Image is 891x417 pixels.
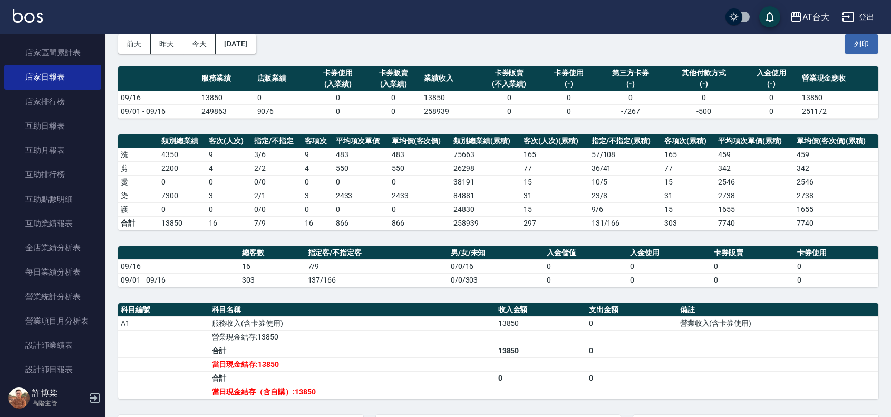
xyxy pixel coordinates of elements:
[586,371,677,385] td: 0
[743,91,799,104] td: 0
[206,216,251,230] td: 16
[389,148,451,161] td: 483
[302,202,333,216] td: 0
[206,189,251,202] td: 3
[13,9,43,23] img: Logo
[151,34,183,54] button: 昨天
[302,216,333,230] td: 16
[4,260,101,284] a: 每日業績分析表
[216,34,256,54] button: [DATE]
[715,148,794,161] td: 459
[746,67,797,79] div: 入金使用
[305,246,448,260] th: 指定客/不指定客
[310,104,366,118] td: 0
[305,259,448,273] td: 7/9
[451,189,521,202] td: 84881
[389,216,451,230] td: 866
[4,162,101,187] a: 互助排行榜
[451,161,521,175] td: 26298
[795,273,878,287] td: 0
[209,357,496,371] td: 當日現金結存:13850
[389,175,451,189] td: 0
[667,79,741,90] div: (-)
[251,202,302,216] td: 0 / 0
[4,309,101,333] a: 營業項目月分析表
[794,175,878,189] td: 2546
[845,34,878,54] button: 列印
[209,330,496,344] td: 營業現金結存:13850
[799,91,878,104] td: 13850
[32,388,86,399] h5: 許博棠
[544,67,594,79] div: 卡券使用
[662,161,715,175] td: 77
[310,91,366,104] td: 0
[118,148,159,161] td: 洗
[239,259,305,273] td: 16
[302,148,333,161] td: 9
[597,104,664,118] td: -7267
[521,175,589,189] td: 15
[209,344,496,357] td: 合計
[795,246,878,260] th: 卡券使用
[313,67,363,79] div: 卡券使用
[759,6,780,27] button: save
[677,303,878,317] th: 備註
[118,303,878,399] table: a dense table
[4,41,101,65] a: 店家區間累計表
[8,387,30,409] img: Person
[521,189,589,202] td: 31
[451,202,521,216] td: 24830
[255,104,311,118] td: 9076
[209,385,496,399] td: 當日現金結存（含自購）:13850
[662,175,715,189] td: 15
[477,104,541,118] td: 0
[715,216,794,230] td: 7740
[599,79,662,90] div: (-)
[389,134,451,148] th: 單均價(客次價)
[209,303,496,317] th: 科目名稱
[715,202,794,216] td: 1655
[159,175,206,189] td: 0
[389,202,451,216] td: 0
[118,316,209,330] td: A1
[589,189,662,202] td: 23 / 8
[255,66,311,91] th: 店販業績
[521,161,589,175] td: 77
[715,175,794,189] td: 2546
[802,11,829,24] div: AT台大
[333,202,389,216] td: 0
[4,357,101,382] a: 設計師日報表
[664,91,743,104] td: 0
[711,273,795,287] td: 0
[4,138,101,162] a: 互助月報表
[118,189,159,202] td: 染
[118,104,199,118] td: 09/01 - 09/16
[369,67,419,79] div: 卡券販賣
[586,316,677,330] td: 0
[799,66,878,91] th: 營業現金應收
[477,91,541,104] td: 0
[589,175,662,189] td: 10 / 5
[496,316,587,330] td: 13850
[421,66,477,91] th: 業績收入
[206,175,251,189] td: 0
[366,91,422,104] td: 0
[627,246,711,260] th: 入金使用
[251,216,302,230] td: 7/9
[521,216,589,230] td: 297
[333,189,389,202] td: 2433
[662,216,715,230] td: 303
[715,161,794,175] td: 342
[313,79,363,90] div: (入業績)
[118,34,151,54] button: 前天
[786,6,834,28] button: AT台大
[118,259,239,273] td: 09/16
[32,399,86,408] p: 高階主管
[715,134,794,148] th: 平均項次單價(累積)
[4,211,101,236] a: 互助業績報表
[4,65,101,89] a: 店家日報表
[794,216,878,230] td: 7740
[743,104,799,118] td: 0
[451,175,521,189] td: 38191
[206,134,251,148] th: 客次(人次)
